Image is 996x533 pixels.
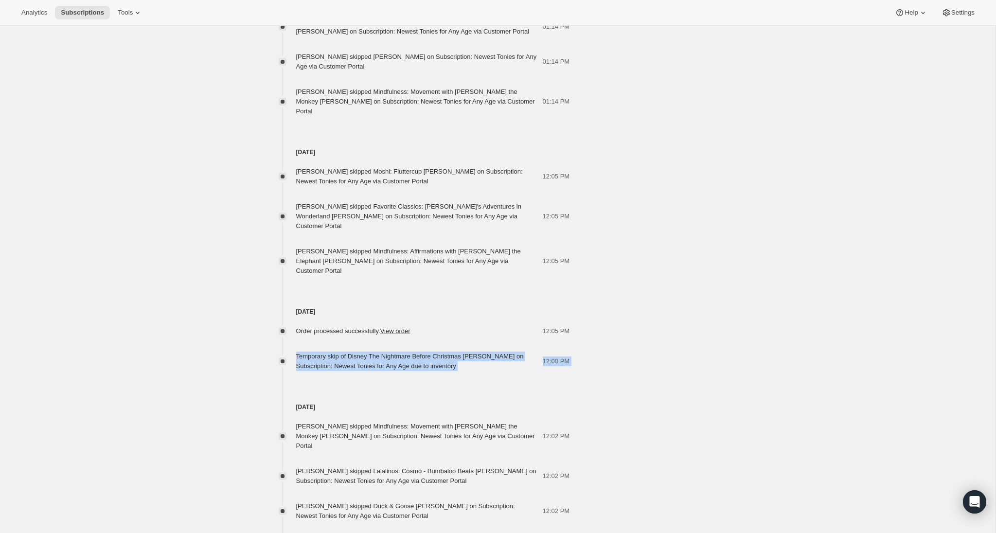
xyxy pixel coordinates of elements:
h4: [DATE] [267,402,570,412]
span: [PERSON_NAME] skipped Mindfulness: Movement with [PERSON_NAME] the Monkey [PERSON_NAME] on Subscr... [296,423,535,449]
span: Settings [951,9,975,17]
button: Tools [112,6,148,19]
span: Order processed successfully. [296,327,410,335]
h4: [DATE] [267,307,570,317]
span: [PERSON_NAME] skipped Favorite Classics: [PERSON_NAME]'s Adventures in Wonderland [PERSON_NAME] o... [296,203,521,230]
span: [PERSON_NAME] skipped Duck & Goose [PERSON_NAME] on Subscription: Newest Tonies for Any Age via C... [296,502,515,519]
span: 12:02 PM [543,506,570,516]
span: [PERSON_NAME] skipped [PERSON_NAME] on Subscription: Newest Tonies for Any Age via Customer Portal [296,53,537,70]
span: 01:14 PM [543,22,570,32]
span: Subscriptions [61,9,104,17]
span: Tools [118,9,133,17]
button: Settings [936,6,980,19]
span: [PERSON_NAME] skipped Mindfulness: Movement with [PERSON_NAME] the Monkey [PERSON_NAME] on Subscr... [296,88,535,115]
span: 12:05 PM [543,256,570,266]
div: Open Intercom Messenger [963,490,986,514]
span: [PERSON_NAME] skipped Moshi: Fluttercup [PERSON_NAME] on Subscription: Newest Tonies for Any Age ... [296,168,523,185]
span: 01:14 PM [543,57,570,67]
span: [PERSON_NAME] skipped Lalalinos: Cosmo - Bumbaloo Beats [PERSON_NAME] on Subscription: Newest Ton... [296,467,536,484]
span: [PERSON_NAME] skipped Mindfulness: Affirmations with [PERSON_NAME] the Elephant [PERSON_NAME] on ... [296,248,521,274]
span: 01:14 PM [543,97,570,107]
span: 12:00 PM [543,356,570,366]
span: Analytics [21,9,47,17]
span: 12:05 PM [543,212,570,221]
span: 12:05 PM [543,326,570,336]
span: Temporary skip of Disney The Nightmare Before Christmas [PERSON_NAME] on Subscription: Newest Ton... [296,353,524,370]
span: 12:02 PM [543,471,570,481]
span: 12:02 PM [543,431,570,441]
span: 12:05 PM [543,172,570,181]
span: Help [905,9,918,17]
button: Help [889,6,933,19]
a: View order [380,327,410,335]
h4: [DATE] [267,147,570,157]
button: Analytics [16,6,53,19]
button: Subscriptions [55,6,110,19]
